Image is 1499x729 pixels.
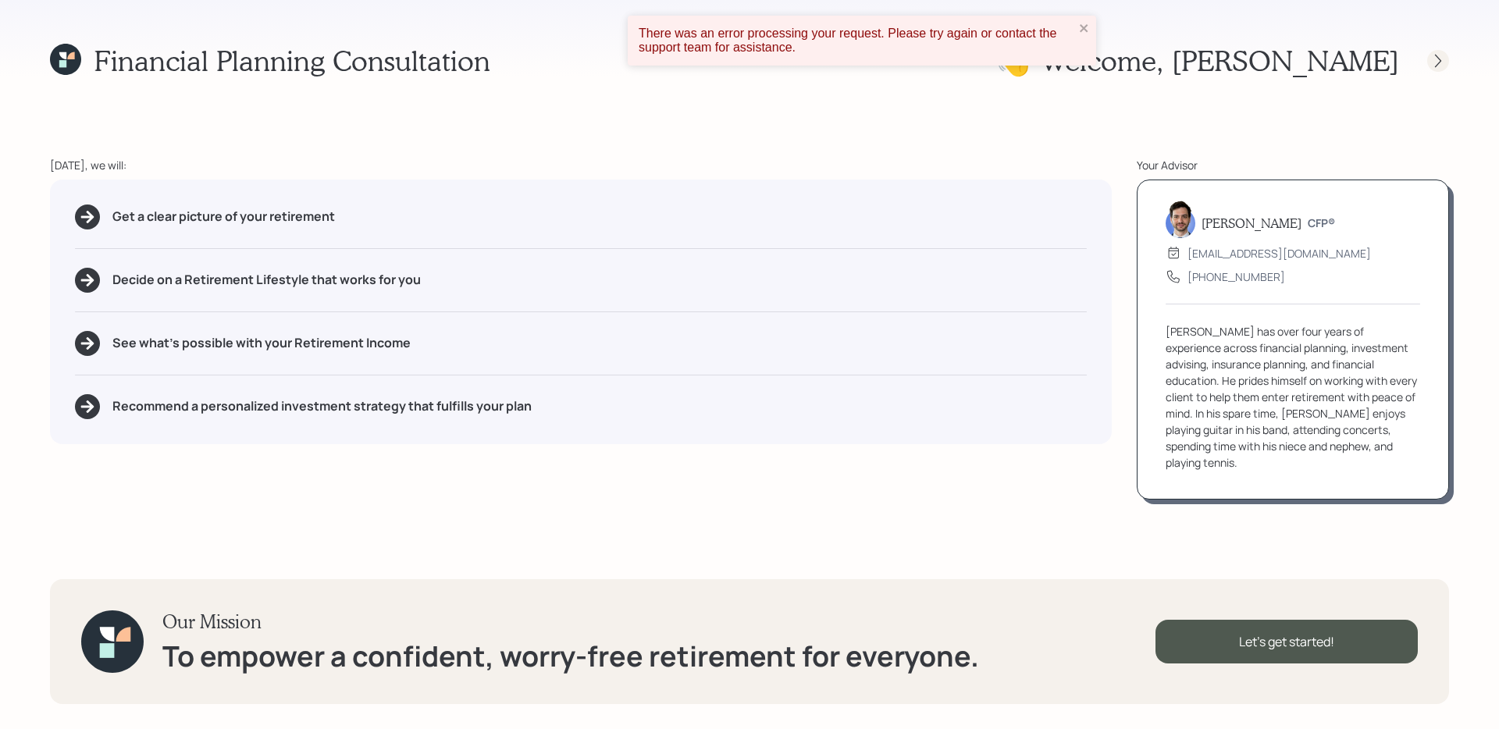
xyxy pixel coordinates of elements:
h5: Recommend a personalized investment strategy that fulfills your plan [112,399,532,414]
h5: See what's possible with your Retirement Income [112,336,411,350]
h5: [PERSON_NAME] [1202,215,1301,230]
h1: Financial Planning Consultation [94,44,490,77]
div: [EMAIL_ADDRESS][DOMAIN_NAME] [1187,245,1371,261]
h6: CFP® [1308,217,1335,230]
h1: To empower a confident, worry-free retirement for everyone. [162,639,979,673]
h5: Decide on a Retirement Lifestyle that works for you [112,272,421,287]
div: [PERSON_NAME] has over four years of experience across financial planning, investment advising, i... [1166,323,1420,471]
h1: 👋 Welcome , [PERSON_NAME] [996,44,1399,77]
div: Let's get started! [1155,620,1418,663]
div: [DATE], we will: [50,157,1112,173]
h5: Get a clear picture of your retirement [112,209,335,224]
div: Your Advisor [1137,157,1449,173]
div: There was an error processing your request. Please try again or contact the support team for assi... [639,27,1074,55]
button: close [1079,22,1090,37]
div: [PHONE_NUMBER] [1187,268,1285,285]
img: jonah-coleman-headshot.png [1166,201,1195,238]
h3: Our Mission [162,610,979,633]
